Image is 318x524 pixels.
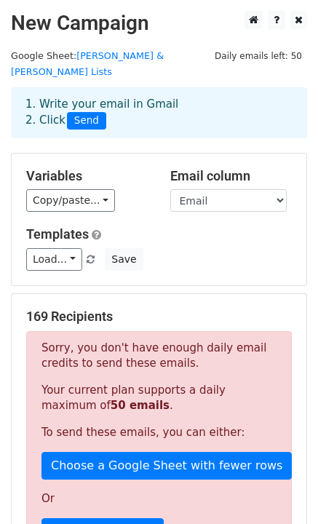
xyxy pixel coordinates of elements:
[41,383,277,413] p: Your current plan supports a daily maximum of .
[41,491,277,507] p: Or
[67,112,106,130] span: Send
[210,48,307,64] span: Daily emails left: 50
[26,189,115,212] a: Copy/paste...
[170,168,293,184] h5: Email column
[210,50,307,61] a: Daily emails left: 50
[41,452,292,480] a: Choose a Google Sheet with fewer rows
[15,96,303,130] div: 1. Write your email in Gmail 2. Click
[26,248,82,271] a: Load...
[11,50,164,78] a: [PERSON_NAME] & [PERSON_NAME] Lists
[26,226,89,242] a: Templates
[41,425,277,440] p: To send these emails, you can either:
[11,11,307,36] h2: New Campaign
[41,341,277,371] p: Sorry, you don't have enough daily email credits to send these emails.
[245,454,318,524] iframe: Chat Widget
[26,168,148,184] h5: Variables
[105,248,143,271] button: Save
[11,50,164,78] small: Google Sheet:
[26,309,292,325] h5: 169 Recipients
[111,399,170,412] strong: 50 emails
